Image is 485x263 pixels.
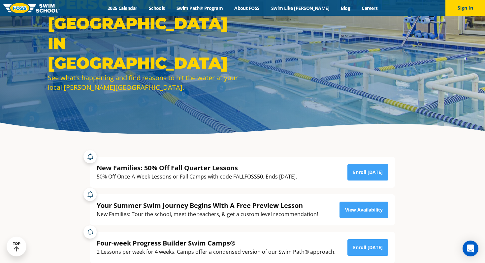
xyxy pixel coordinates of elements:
[171,5,228,11] a: Swim Path® Program
[265,5,335,11] a: Swim Like [PERSON_NAME]
[143,5,171,11] a: Schools
[97,172,297,181] div: 50% Off Once-A-Week Lessons or Fall Camps with code FALLFOSS50. Ends [DATE].
[347,164,388,181] a: Enroll [DATE]
[463,241,478,256] div: Open Intercom Messenger
[48,73,239,92] div: See what’s happening and find reasons to hit the water at your local [PERSON_NAME][GEOGRAPHIC_DATA].
[97,239,336,247] div: Four-week Progress Builder Swim Camps®
[339,202,388,218] a: View Availability
[229,5,266,11] a: About FOSS
[335,5,356,11] a: Blog
[3,3,60,13] img: FOSS Swim School Logo
[102,5,143,11] a: 2025 Calendar
[13,242,20,252] div: TOP
[97,210,318,219] div: New Families: Tour the school, meet the teachers, & get a custom level recommendation!
[97,201,318,210] div: Your Summer Swim Journey Begins With A Free Preview Lesson
[97,247,336,256] div: 2 Lessons per week for 4 weeks. Camps offer a condensed version of our Swim Path® approach.
[356,5,383,11] a: Careers
[97,163,297,172] div: New Families: 50% Off Fall Quarter Lessons
[347,239,388,256] a: Enroll [DATE]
